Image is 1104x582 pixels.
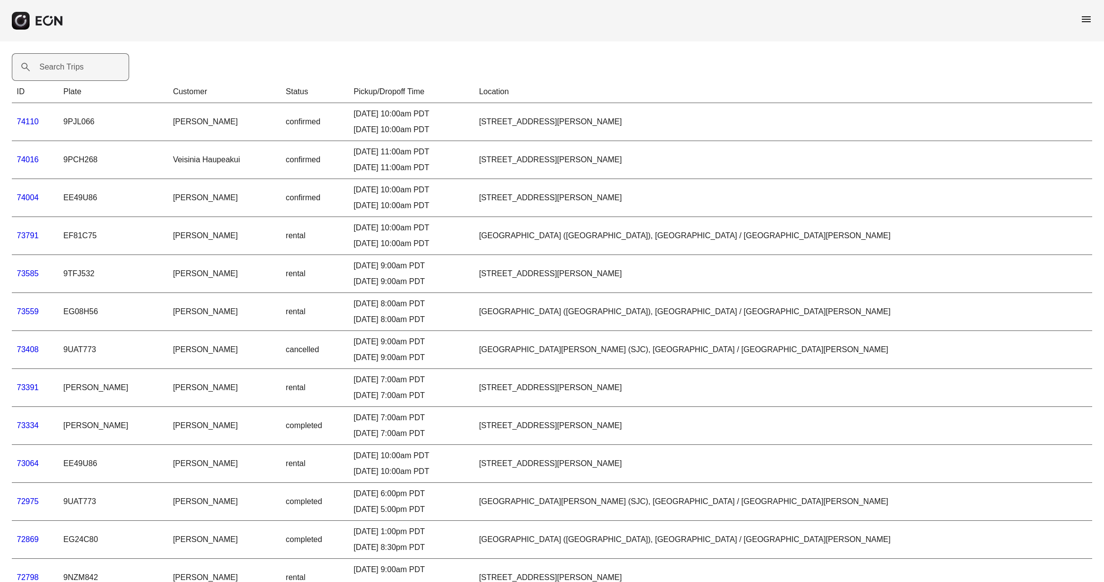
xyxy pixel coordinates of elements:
[353,200,469,212] div: [DATE] 10:00am PDT
[281,407,349,445] td: completed
[281,293,349,331] td: rental
[353,298,469,310] div: [DATE] 8:00am PDT
[281,445,349,483] td: rental
[353,108,469,120] div: [DATE] 10:00am PDT
[59,369,168,407] td: [PERSON_NAME]
[353,184,469,196] div: [DATE] 10:00am PDT
[281,331,349,369] td: cancelled
[17,345,39,354] a: 73408
[353,374,469,386] div: [DATE] 7:00am PDT
[281,217,349,255] td: rental
[168,293,281,331] td: [PERSON_NAME]
[474,103,1092,141] td: [STREET_ADDRESS][PERSON_NAME]
[168,407,281,445] td: [PERSON_NAME]
[17,573,39,582] a: 72798
[168,521,281,559] td: [PERSON_NAME]
[17,117,39,126] a: 74110
[12,81,59,103] th: ID
[17,193,39,202] a: 74004
[353,238,469,250] div: [DATE] 10:00am PDT
[353,564,469,576] div: [DATE] 9:00am PDT
[353,260,469,272] div: [DATE] 9:00am PDT
[17,383,39,392] a: 73391
[281,141,349,179] td: confirmed
[168,141,281,179] td: Veisinia Haupeakui
[353,124,469,136] div: [DATE] 10:00am PDT
[474,407,1092,445] td: [STREET_ADDRESS][PERSON_NAME]
[59,331,168,369] td: 9UAT773
[17,155,39,164] a: 74016
[474,369,1092,407] td: [STREET_ADDRESS][PERSON_NAME]
[168,369,281,407] td: [PERSON_NAME]
[59,141,168,179] td: 9PCH268
[59,217,168,255] td: EF81C75
[59,81,168,103] th: Plate
[17,497,39,506] a: 72975
[59,293,168,331] td: EG08H56
[17,269,39,278] a: 73585
[353,466,469,477] div: [DATE] 10:00am PDT
[168,483,281,521] td: [PERSON_NAME]
[168,445,281,483] td: [PERSON_NAME]
[353,488,469,500] div: [DATE] 6:00pm PDT
[17,231,39,240] a: 73791
[281,81,349,103] th: Status
[474,331,1092,369] td: [GEOGRAPHIC_DATA][PERSON_NAME] (SJC), [GEOGRAPHIC_DATA] / [GEOGRAPHIC_DATA][PERSON_NAME]
[353,450,469,462] div: [DATE] 10:00am PDT
[353,390,469,401] div: [DATE] 7:00am PDT
[281,255,349,293] td: rental
[474,483,1092,521] td: [GEOGRAPHIC_DATA][PERSON_NAME] (SJC), [GEOGRAPHIC_DATA] / [GEOGRAPHIC_DATA][PERSON_NAME]
[168,81,281,103] th: Customer
[168,217,281,255] td: [PERSON_NAME]
[474,81,1092,103] th: Location
[281,179,349,217] td: confirmed
[353,162,469,174] div: [DATE] 11:00am PDT
[474,179,1092,217] td: [STREET_ADDRESS][PERSON_NAME]
[474,521,1092,559] td: [GEOGRAPHIC_DATA] ([GEOGRAPHIC_DATA]), [GEOGRAPHIC_DATA] / [GEOGRAPHIC_DATA][PERSON_NAME]
[474,217,1092,255] td: [GEOGRAPHIC_DATA] ([GEOGRAPHIC_DATA]), [GEOGRAPHIC_DATA] / [GEOGRAPHIC_DATA][PERSON_NAME]
[353,412,469,424] div: [DATE] 7:00am PDT
[281,521,349,559] td: completed
[59,103,168,141] td: 9PJL066
[348,81,474,103] th: Pickup/Dropoff Time
[59,407,168,445] td: [PERSON_NAME]
[39,61,84,73] label: Search Trips
[59,445,168,483] td: EE49U86
[281,483,349,521] td: completed
[168,103,281,141] td: [PERSON_NAME]
[168,255,281,293] td: [PERSON_NAME]
[353,222,469,234] div: [DATE] 10:00am PDT
[353,428,469,439] div: [DATE] 7:00am PDT
[353,542,469,553] div: [DATE] 8:30pm PDT
[474,255,1092,293] td: [STREET_ADDRESS][PERSON_NAME]
[1080,13,1092,25] span: menu
[168,331,281,369] td: [PERSON_NAME]
[59,483,168,521] td: 9UAT773
[353,504,469,515] div: [DATE] 5:00pm PDT
[353,526,469,538] div: [DATE] 1:00pm PDT
[59,521,168,559] td: EG24C80
[474,293,1092,331] td: [GEOGRAPHIC_DATA] ([GEOGRAPHIC_DATA]), [GEOGRAPHIC_DATA] / [GEOGRAPHIC_DATA][PERSON_NAME]
[59,179,168,217] td: EE49U86
[353,314,469,326] div: [DATE] 8:00am PDT
[17,307,39,316] a: 73559
[17,459,39,468] a: 73064
[474,141,1092,179] td: [STREET_ADDRESS][PERSON_NAME]
[17,421,39,430] a: 73334
[353,352,469,364] div: [DATE] 9:00am PDT
[59,255,168,293] td: 9TFJ532
[281,103,349,141] td: confirmed
[353,276,469,288] div: [DATE] 9:00am PDT
[474,445,1092,483] td: [STREET_ADDRESS][PERSON_NAME]
[353,146,469,158] div: [DATE] 11:00am PDT
[17,535,39,544] a: 72869
[168,179,281,217] td: [PERSON_NAME]
[281,369,349,407] td: rental
[353,336,469,348] div: [DATE] 9:00am PDT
